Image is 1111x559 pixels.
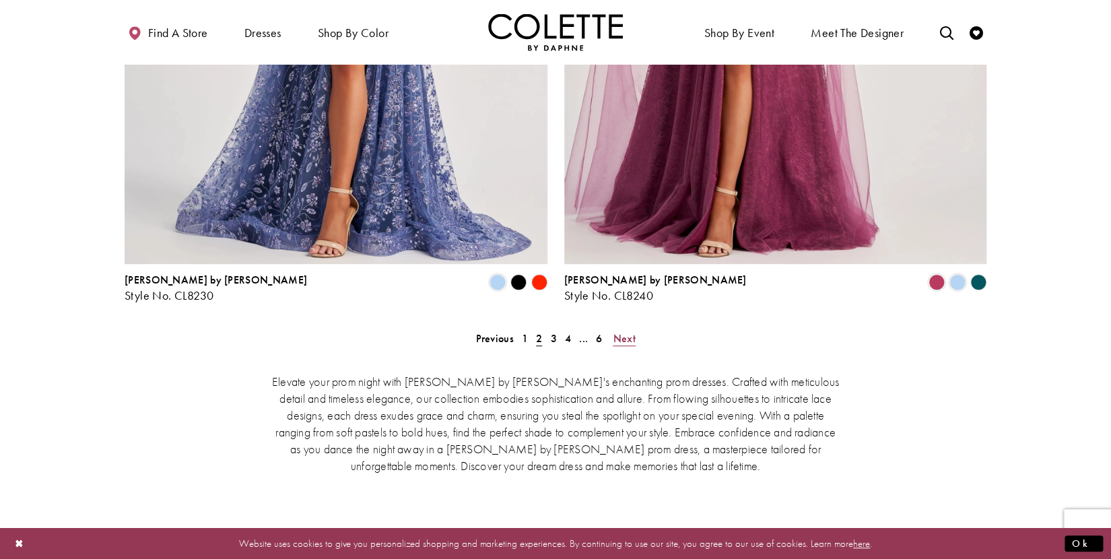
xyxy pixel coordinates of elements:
[613,331,635,346] span: Next
[510,274,527,290] i: Black
[579,331,588,346] span: ...
[125,288,213,303] span: Style No. CL8230
[536,331,542,346] span: 2
[966,13,986,51] a: Check Wishlist
[148,26,208,40] span: Find a store
[475,331,513,346] span: Previous
[244,26,281,40] span: Dresses
[532,329,546,348] span: Current page
[518,329,532,348] a: 1
[488,13,623,51] img: Colette by Daphne
[937,13,957,51] a: Toggle search
[596,331,602,346] span: 6
[807,13,907,51] a: Meet the designer
[8,531,31,555] button: Close Dialog
[531,274,547,290] i: Scarlet
[125,274,307,302] div: Colette by Daphne Style No. CL8230
[929,274,945,290] i: Berry
[97,534,1014,552] p: Website uses cookies to give you personalized shopping and marketing experiences. By continuing t...
[609,329,639,348] a: Next Page
[1065,535,1103,552] button: Submit Dialog
[970,274,986,290] i: Spruce
[269,373,842,474] p: Elevate your prom night with [PERSON_NAME] by [PERSON_NAME]'s enchanting prom dresses. Crafted wi...
[811,26,904,40] span: Meet the designer
[125,13,211,51] a: Find a store
[701,13,778,51] span: Shop By Event
[522,331,528,346] span: 1
[125,273,307,287] span: [PERSON_NAME] by [PERSON_NAME]
[550,331,556,346] span: 3
[704,26,774,40] span: Shop By Event
[314,13,392,51] span: Shop by color
[471,329,517,348] a: Prev Page
[564,288,653,303] span: Style No. CL8240
[564,274,747,302] div: Colette by Daphne Style No. CL8240
[853,536,870,550] a: here
[488,13,623,51] a: Visit Home Page
[561,329,575,348] a: 4
[949,274,966,290] i: Periwinkle
[565,331,571,346] span: 4
[490,274,506,290] i: Periwinkle
[564,273,747,287] span: [PERSON_NAME] by [PERSON_NAME]
[575,329,592,348] a: ...
[592,329,606,348] a: 6
[318,26,389,40] span: Shop by color
[241,13,285,51] span: Dresses
[546,329,560,348] a: 3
